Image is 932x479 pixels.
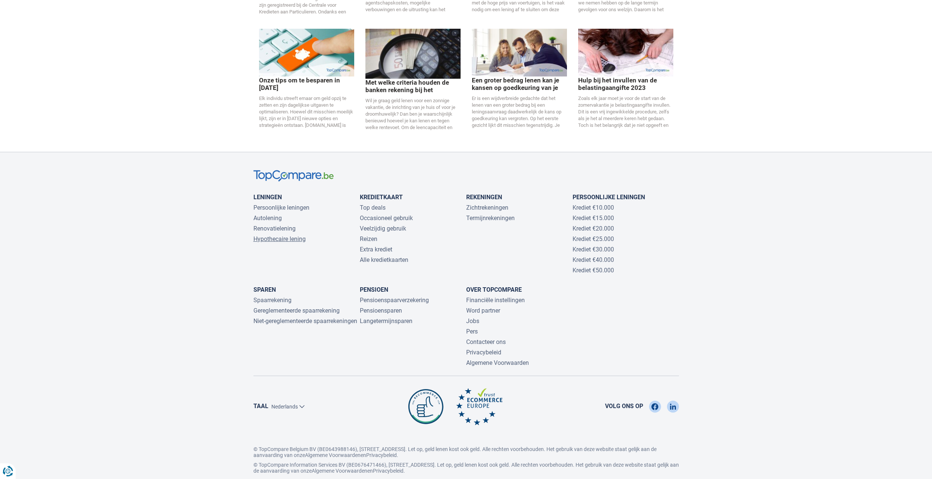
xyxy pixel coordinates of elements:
[253,235,306,242] a: Hypothecaire lening
[253,297,292,304] a: Spaarrekening
[253,194,282,201] a: Leningen
[373,468,403,474] a: Privacybeleid
[466,307,500,314] a: Word partner
[573,267,614,274] a: Krediet €50.000
[253,317,357,325] a: Niet-gereglementeerde spaarrekeningen
[573,256,614,263] a: Krediet €40.000
[573,246,614,253] a: Krediet €30.000
[360,317,412,325] a: Langetermijnsparen
[466,317,479,325] a: Jobs
[366,452,397,458] a: Privacybeleid
[360,235,377,242] a: Reizen
[253,215,282,222] a: Autolening
[253,170,334,182] img: TopCompare
[466,338,506,345] a: Contacteer ons
[253,307,340,314] a: Gereglementeerde spaarrekening
[466,328,478,335] a: Pers
[360,286,388,293] a: Pensioen
[605,402,643,411] span: Volg ons op
[360,307,402,314] a: Pensioensparen
[573,194,645,201] a: Persoonlijke leningen
[466,215,515,222] a: Termijnrekeningen
[578,76,673,91] p: Hulp bij het invullen van de belastingaangifte 2023
[466,204,508,211] a: Zichtrekeningen
[360,204,386,211] a: Top deals
[312,468,367,474] a: Algemene Voorwaarden
[578,95,673,129] p: Zoals elk jaar moet je voor de start van de zomervakantie je belastingaangifte invullen. Dit is e...
[472,76,567,91] p: Een groter bedrag lenen kan je kansen op goedkeuring van je leningsaanvraag vergroten. Hier is wa...
[466,194,502,201] a: Rekeningen
[573,225,614,232] a: Krediet €20.000
[365,97,461,131] p: Wil je graag geld lenen voor een zonnige vakantie, de inrichting van je huis of voor je droomhuwe...
[466,349,501,356] a: Privacybeleid
[253,462,679,474] p: © TopCompare Information Services BV (BE0676471466), [STREET_ADDRESS]. Let op, geld lenen kost oo...
[456,388,502,425] img: Ecommerce Europe TopCompare
[360,256,408,263] a: Alle kredietkaarten
[253,286,276,293] a: Sparen
[578,49,673,129] a: Hulp bij het invullen van de belastingaangifte 2023Zoals elk jaar moet je voor de start van de zo...
[573,204,614,211] a: Krediet €10.000
[472,49,567,129] a: Een groter bedrag lenen kan je kansen op goedkeuring van je leningsaanvraag vergroten. Hier is wa...
[253,402,268,411] label: Taal
[305,452,361,458] a: Algemene Voorwaarden
[253,440,679,458] p: © TopCompare Belgium BV (BE0643988146), [STREET_ADDRESS]. Let op, geld lenen kost ook geld. Alle ...
[365,29,461,78] img: Met welke criteria houden de banken rekening bij het berekenen van je krediet?
[360,194,403,201] a: Kredietkaart
[259,76,354,91] p: Onze tips om te besparen in [DATE]
[472,29,567,76] img: Een groter bedrag lenen kan je kansen op goedkeuring van je leningsaanvraag vergroten. Hier is wa...
[360,215,413,222] a: Occasioneel gebruik
[360,297,429,304] a: Pensioenspaarverzekering
[253,225,296,232] a: Renovatielening
[365,79,461,94] p: Met welke criteria houden de banken rekening bij het berekenen van je krediet?
[259,95,354,129] p: Elk individu streeft ernaar om geld opzij te zetten en zijn dagelijkse uitgaven te optimaliseren....
[259,49,354,129] a: Onze tips om te besparen in [DATE]Elk individu streeft ernaar om geld opzij te zetten en zijn dag...
[365,50,461,131] a: Met welke criteria houden de banken rekening bij het berekenen van je krediet?Wil je graag geld l...
[466,297,525,304] a: Financiële instellingen
[407,388,445,425] img: Be commerce TopCompare
[466,359,529,366] a: Algemene Voorwaarden
[573,215,614,222] a: Krediet €15.000
[651,401,658,413] img: Facebook TopCompare
[466,286,522,293] a: Over TopCompare
[259,29,354,76] img: Onze tips om te besparen in 2023
[670,401,676,413] img: LinkedIn TopCompare
[360,246,392,253] a: Extra krediet
[573,235,614,242] a: Krediet €25.000
[578,29,673,76] img: Hulp bij het invullen van de belastingaangifte 2023
[253,204,309,211] a: Persoonlijke leningen
[472,95,567,129] p: Er is een wijdverbreide gedachte dat het lenen van een groter bedrag bij een leningsaanvraag daad...
[360,225,406,232] a: Veelzijdig gebruik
